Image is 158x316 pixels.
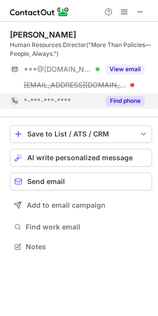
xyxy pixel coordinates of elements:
span: [EMAIL_ADDRESS][DOMAIN_NAME] [24,81,127,90]
span: Notes [26,242,148,251]
span: AI write personalized message [27,154,133,162]
button: Reveal Button [105,96,145,106]
button: save-profile-one-click [10,125,152,143]
div: [PERSON_NAME] [10,30,76,40]
button: Find work email [10,220,152,234]
span: Send email [27,178,65,185]
button: Notes [10,240,152,254]
button: Reveal Button [105,64,145,74]
span: Add to email campaign [27,201,105,209]
img: ContactOut v5.3.10 [10,6,69,18]
span: ***@[DOMAIN_NAME] [24,65,92,74]
button: Add to email campaign [10,196,152,214]
div: Human Resources Director("More Than Policies—People, Always.") [10,41,152,58]
span: Find work email [26,223,148,231]
div: Save to List / ATS / CRM [27,130,135,138]
button: AI write personalized message [10,149,152,167]
button: Send email [10,173,152,190]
